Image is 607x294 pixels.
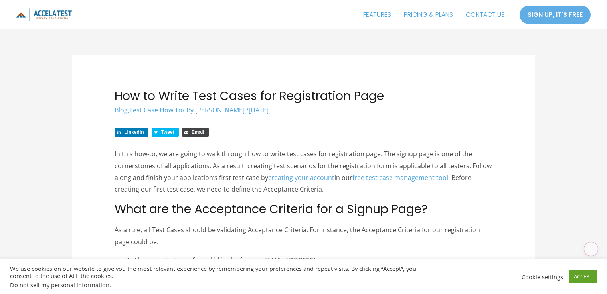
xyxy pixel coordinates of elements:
div: / By / [115,106,492,115]
li: Allow registration of email id in the format [EMAIL_ADDRESS]. [134,255,492,267]
a: FEATURES [357,5,397,25]
a: free test case management tool [352,173,448,182]
p: In this how-to, we are going to walk through how to write test cases for registration page. The s... [115,148,492,196]
div: . [10,281,421,288]
a: [PERSON_NAME] [195,106,246,114]
a: PRICING & PLANS [397,5,459,25]
a: CONTACT US [459,5,511,25]
span: Tweet [161,129,174,135]
img: icon [16,8,72,21]
div: We use cookies on our website to give you the most relevant experience by remembering your prefer... [10,265,421,288]
a: Share via Email [182,128,209,137]
a: Share on Twitter [152,128,179,137]
span: Email [192,129,204,135]
a: Share on LinkedIn [115,128,148,137]
a: Blog [115,106,128,114]
a: Do not sell my personal information [10,281,109,289]
a: Test Case How To [129,106,182,114]
span: LinkedIn [124,129,144,135]
h2: What are the Acceptance Criteria for a Signup Page? [115,202,492,216]
p: As a rule, all Test Cases should be validating Acceptance Criteria. For instance, the Acceptance ... [115,224,492,248]
h1: How to Write Test Cases for Registration Page [115,89,492,103]
a: ACCEPT [569,270,597,283]
nav: Site Navigation [357,5,511,25]
a: Cookie settings [522,273,563,280]
span: [PERSON_NAME] [195,106,245,114]
span: , [115,106,182,114]
a: creating your account [268,173,334,182]
span: [DATE] [249,106,269,114]
a: SIGN UP, IT'S FREE [519,5,591,24]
